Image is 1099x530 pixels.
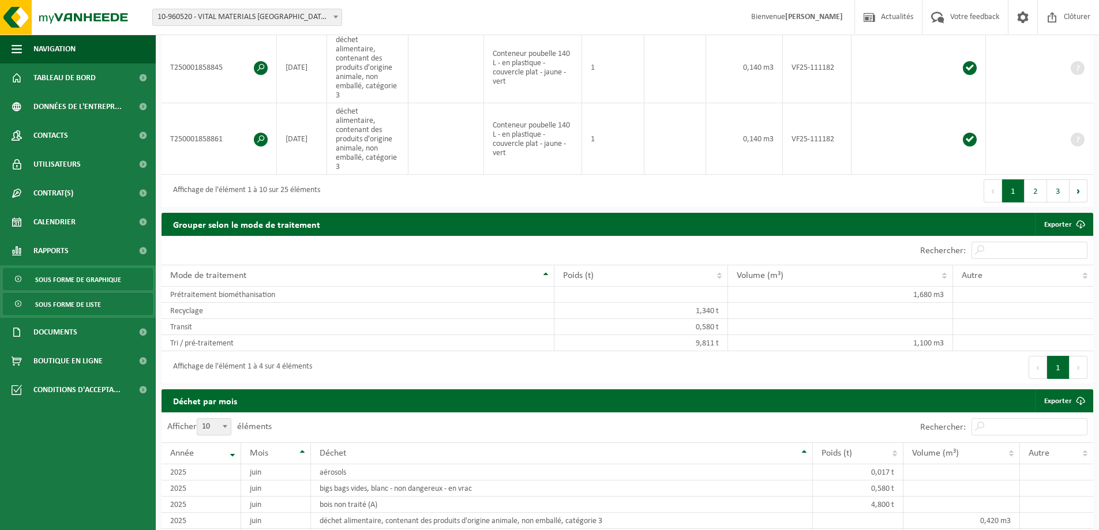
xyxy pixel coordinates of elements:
span: Volume (m³) [737,271,783,280]
span: Utilisateurs [33,150,81,179]
span: Tableau de bord [33,63,96,92]
span: Volume (m³) [912,449,959,458]
td: 2025 [162,513,241,529]
td: déchet alimentaire, contenant des produits d'origine animale, non emballé, catégorie 3 [311,513,813,529]
button: 1 [1047,356,1070,379]
td: 1 [582,32,644,103]
strong: [PERSON_NAME] [785,13,843,21]
a: Sous forme de graphique [3,268,153,290]
td: 2025 [162,480,241,497]
td: juin [241,497,311,513]
td: 2025 [162,464,241,480]
label: Rechercher: [920,246,966,255]
span: Autre [962,271,982,280]
label: Rechercher: [920,423,966,432]
span: Sous forme de liste [35,294,101,315]
button: Previous [984,179,1002,202]
span: Autre [1029,449,1049,458]
span: Conditions d'accepta... [33,375,121,404]
label: Afficher éléments [167,422,272,431]
td: 1 [582,103,644,175]
td: 0,580 t [554,319,728,335]
span: Poids (t) [822,449,852,458]
td: 0,420 m3 [903,513,1020,529]
td: aérosols [311,464,813,480]
span: Navigation [33,35,76,63]
button: 2 [1025,179,1047,202]
td: Prétraitement biométhanisation [162,287,554,303]
span: Boutique en ligne [33,347,103,375]
td: juin [241,480,311,497]
div: Affichage de l'élément 1 à 4 sur 4 éléments [167,357,312,378]
span: Données de l'entrepr... [33,92,122,121]
td: VF25-111182 [783,32,852,103]
td: Conteneur poubelle 140 L - en plastique - couvercle plat - jaune - vert [484,32,582,103]
a: Exporter [1035,389,1092,412]
button: Next [1070,179,1087,202]
span: Mode de traitement [170,271,246,280]
td: T250001858845 [162,32,277,103]
span: Contacts [33,121,68,150]
h2: Grouper selon le mode de traitement [162,213,332,235]
td: 9,811 t [554,335,728,351]
span: 10 [197,418,231,435]
td: 2025 [162,497,241,513]
td: 0,140 m3 [706,103,783,175]
span: 10-960520 - VITAL MATERIALS BELGIUM S.A. - TILLY [153,9,342,25]
td: 0,017 t [813,464,903,480]
button: 3 [1047,179,1070,202]
span: 10-960520 - VITAL MATERIALS BELGIUM S.A. - TILLY [152,9,342,26]
a: Exporter [1035,213,1092,236]
td: T250001858861 [162,103,277,175]
span: Année [170,449,194,458]
span: Déchet [320,449,346,458]
td: [DATE] [277,32,327,103]
td: Conteneur poubelle 140 L - en plastique - couvercle plat - jaune - vert [484,103,582,175]
h2: Déchet par mois [162,389,249,412]
td: 1,100 m3 [728,335,952,351]
td: Recyclage [162,303,554,319]
td: 1,340 t [554,303,728,319]
span: Mois [250,449,268,458]
td: 1,680 m3 [728,287,952,303]
td: déchet alimentaire, contenant des produits d'origine animale, non emballé, catégorie 3 [327,103,408,175]
td: Transit [162,319,554,335]
td: 0,140 m3 [706,32,783,103]
a: Sous forme de liste [3,293,153,315]
td: 0,580 t [813,480,903,497]
span: Calendrier [33,208,76,236]
span: Sous forme de graphique [35,269,121,291]
button: Previous [1029,356,1047,379]
td: bois non traité (A) [311,497,813,513]
td: VF25-111182 [783,103,852,175]
button: Next [1070,356,1087,379]
span: Contrat(s) [33,179,73,208]
td: juin [241,464,311,480]
td: déchet alimentaire, contenant des produits d'origine animale, non emballé, catégorie 3 [327,32,408,103]
span: 10 [197,419,231,435]
td: juin [241,513,311,529]
div: Affichage de l'élément 1 à 10 sur 25 éléments [167,181,320,201]
td: bigs bags vides, blanc - non dangereux - en vrac [311,480,813,497]
span: Documents [33,318,77,347]
td: [DATE] [277,103,327,175]
span: Poids (t) [563,271,594,280]
td: Tri / pré-traitement [162,335,554,351]
td: 4,800 t [813,497,903,513]
span: Rapports [33,236,69,265]
button: 1 [1002,179,1025,202]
